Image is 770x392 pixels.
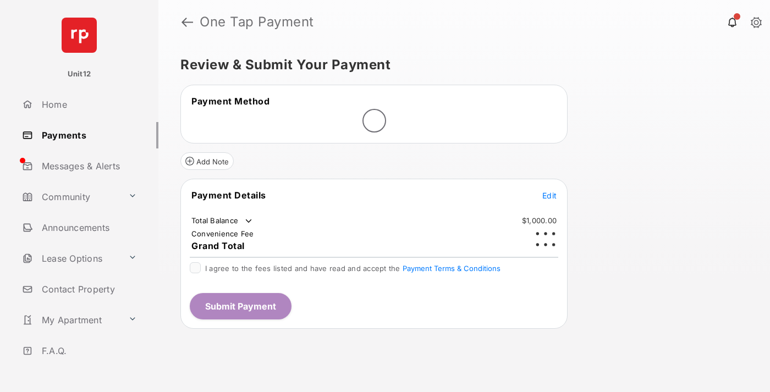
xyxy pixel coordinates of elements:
[18,338,158,364] a: F.A.Q.
[191,229,255,239] td: Convenience Fee
[62,18,97,53] img: svg+xml;base64,PHN2ZyB4bWxucz0iaHR0cDovL3d3dy53My5vcmcvMjAwMC9zdmciIHdpZHRoPSI2NCIgaGVpZ2h0PSI2NC...
[191,216,254,227] td: Total Balance
[180,152,234,170] button: Add Note
[191,240,245,251] span: Grand Total
[542,191,557,200] span: Edit
[191,190,266,201] span: Payment Details
[191,96,269,107] span: Payment Method
[200,15,314,29] strong: One Tap Payment
[190,293,291,319] button: Submit Payment
[403,264,501,273] button: I agree to the fees listed and have read and accept the
[180,58,739,71] h5: Review & Submit Your Payment
[18,153,158,179] a: Messages & Alerts
[18,184,124,210] a: Community
[18,245,124,272] a: Lease Options
[205,264,501,273] span: I agree to the fees listed and have read and accept the
[521,216,557,225] td: $1,000.00
[542,190,557,201] button: Edit
[18,276,158,302] a: Contact Property
[18,307,124,333] a: My Apartment
[18,214,158,241] a: Announcements
[18,91,158,118] a: Home
[18,122,158,148] a: Payments
[68,69,91,80] p: Unit12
